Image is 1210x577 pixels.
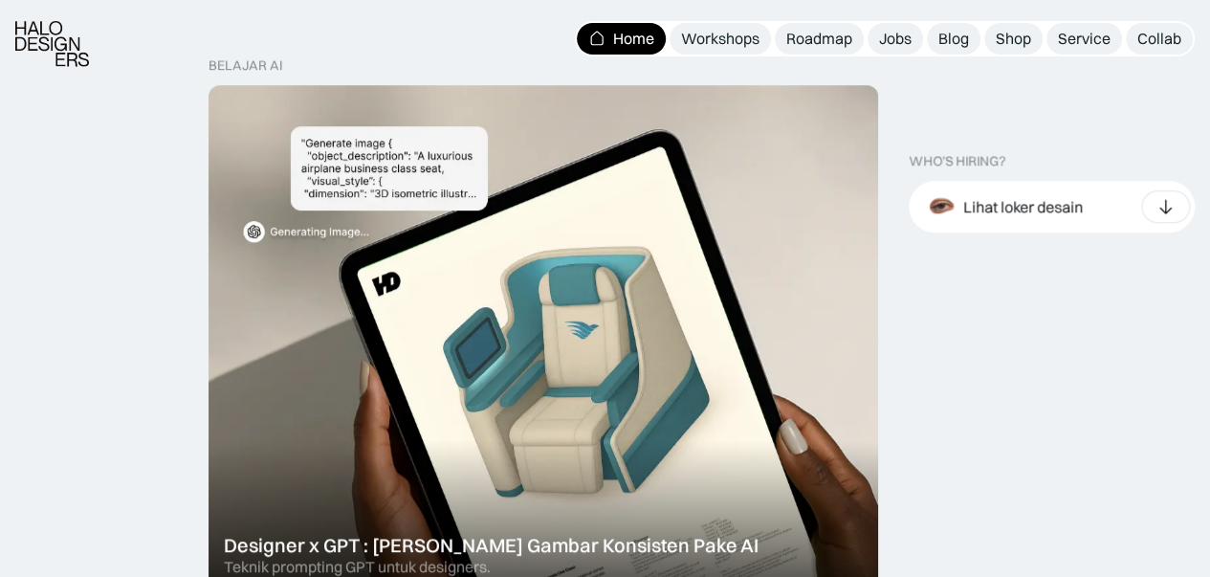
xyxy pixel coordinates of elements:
div: Roadmap [786,29,852,49]
a: Service [1046,23,1122,55]
div: Jobs [879,29,912,49]
a: Collab [1126,23,1193,55]
div: Service [1058,29,1111,49]
a: Home [577,23,666,55]
a: Blog [927,23,980,55]
div: belajar ai [209,57,282,74]
a: Roadmap [775,23,864,55]
a: Workshops [670,23,771,55]
div: Shop [996,29,1031,49]
div: Home [613,29,654,49]
div: Collab [1137,29,1181,49]
div: Workshops [681,29,759,49]
div: Lihat loker desain [963,197,1083,217]
a: Jobs [868,23,923,55]
div: Blog [938,29,969,49]
div: WHO’S HIRING? [909,153,1005,169]
a: Shop [984,23,1043,55]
